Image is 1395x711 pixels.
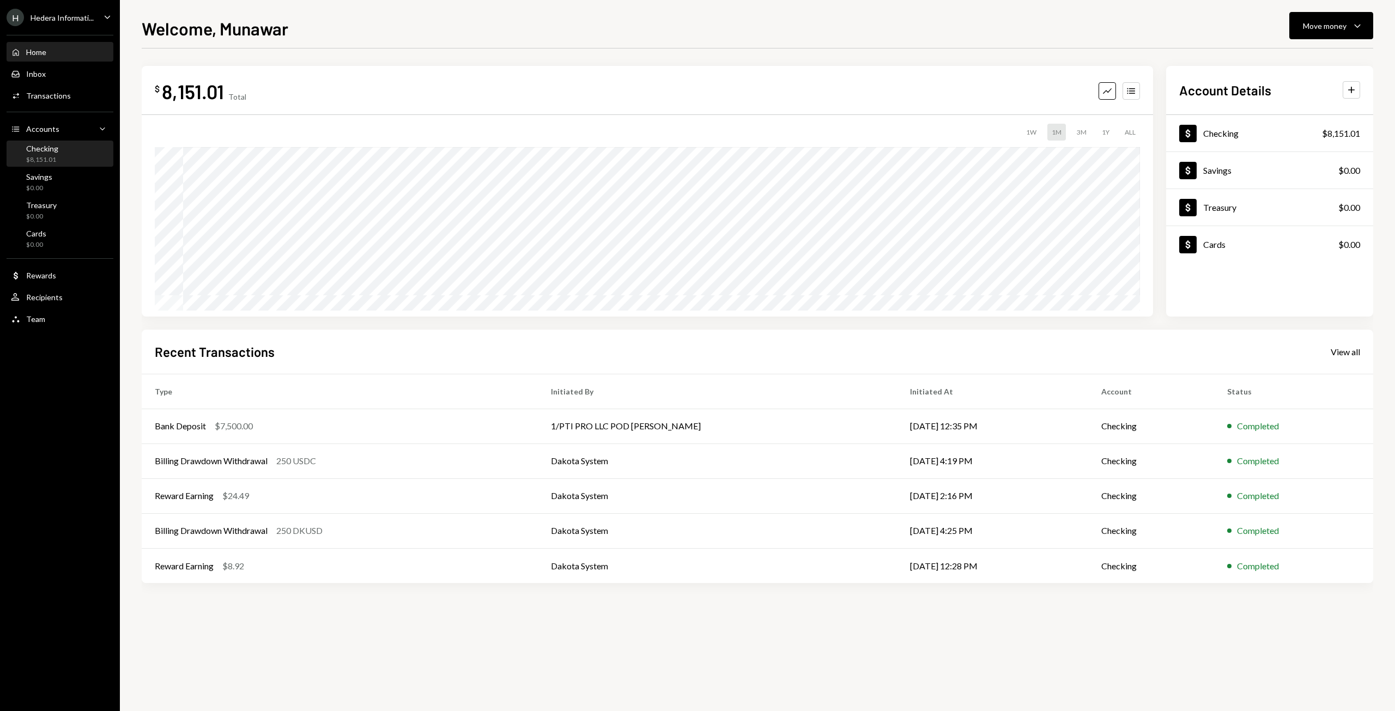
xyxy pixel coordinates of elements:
div: Checking [26,144,58,153]
td: Checking [1088,478,1214,513]
div: 8,151.01 [162,79,224,104]
a: Savings$0.00 [1166,152,1373,189]
div: $8.92 [222,560,244,573]
div: $24.49 [222,489,249,502]
a: View all [1331,345,1360,357]
div: Completed [1237,454,1279,467]
td: Dakota System [538,548,897,583]
button: Move money [1289,12,1373,39]
div: Total [228,92,246,101]
td: Checking [1088,443,1214,478]
a: Inbox [7,64,113,83]
a: Rewards [7,265,113,285]
div: 1M [1047,124,1066,141]
a: Team [7,309,113,329]
div: H [7,9,24,26]
div: Treasury [1203,202,1236,212]
td: Dakota System [538,478,897,513]
a: Accounts [7,119,113,138]
div: Savings [1203,165,1232,175]
div: $ [155,83,160,94]
td: Dakota System [538,443,897,478]
div: $0.00 [26,212,57,221]
a: Treasury$0.00 [1166,189,1373,226]
a: Home [7,42,113,62]
a: Checking$8,151.01 [1166,115,1373,151]
td: [DATE] 12:35 PM [897,409,1088,443]
div: Move money [1303,20,1347,32]
h1: Welcome, Munawar [142,17,288,39]
div: 250 USDC [276,454,316,467]
a: Recipients [7,287,113,307]
th: Type [142,374,538,409]
div: Hedera Informati... [31,13,94,22]
td: [DATE] 12:28 PM [897,548,1088,583]
a: Cards$0.00 [7,226,113,252]
div: Completed [1237,560,1279,573]
th: Status [1214,374,1373,409]
div: Cards [1203,239,1226,250]
td: Checking [1088,513,1214,548]
td: [DATE] 4:25 PM [897,513,1088,548]
td: [DATE] 4:19 PM [897,443,1088,478]
div: Checking [1203,128,1239,138]
td: [DATE] 2:16 PM [897,478,1088,513]
div: ALL [1120,124,1140,141]
div: Rewards [26,271,56,280]
div: Inbox [26,69,46,78]
div: 1W [1022,124,1041,141]
div: 3M [1072,124,1091,141]
div: $0.00 [1338,238,1360,251]
h2: Account Details [1179,81,1271,99]
div: Recipients [26,293,63,302]
div: Transactions [26,91,71,100]
div: Reward Earning [155,489,214,502]
div: Bank Deposit [155,420,206,433]
h2: Recent Transactions [155,343,275,361]
div: $7,500.00 [215,420,253,433]
div: 250 DKUSD [276,524,323,537]
th: Account [1088,374,1214,409]
th: Initiated At [897,374,1088,409]
div: $0.00 [26,240,46,250]
div: 1Y [1097,124,1114,141]
div: $8,151.01 [1322,127,1360,140]
td: Checking [1088,409,1214,443]
div: Reward Earning [155,560,214,573]
div: $0.00 [1338,201,1360,214]
a: Treasury$0.00 [7,197,113,223]
div: Accounts [26,124,59,133]
div: Home [26,47,46,57]
div: $0.00 [26,184,52,193]
td: Dakota System [538,513,897,548]
div: Treasury [26,200,57,210]
div: Cards [26,229,46,238]
div: Completed [1237,524,1279,537]
div: Team [26,314,45,324]
div: View all [1331,347,1360,357]
div: Billing Drawdown Withdrawal [155,524,268,537]
div: $8,151.01 [26,155,58,165]
a: Cards$0.00 [1166,226,1373,263]
a: Savings$0.00 [7,169,113,195]
a: Checking$8,151.01 [7,141,113,167]
div: Completed [1237,420,1279,433]
div: Savings [26,172,52,181]
div: Billing Drawdown Withdrawal [155,454,268,467]
td: 1/PTI PRO LLC POD [PERSON_NAME] [538,409,897,443]
a: Transactions [7,86,113,105]
div: $0.00 [1338,164,1360,177]
th: Initiated By [538,374,897,409]
td: Checking [1088,548,1214,583]
div: Completed [1237,489,1279,502]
